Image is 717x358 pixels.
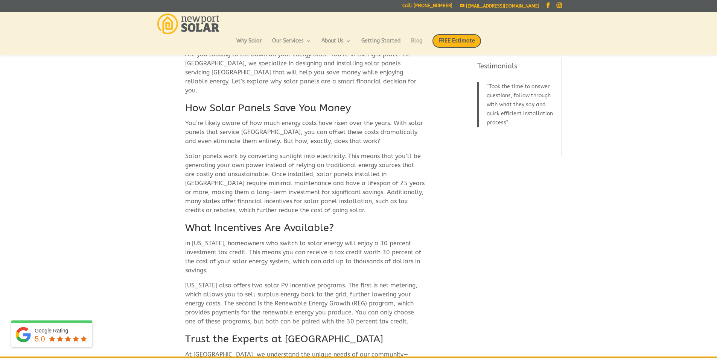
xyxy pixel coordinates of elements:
[477,62,557,75] h4: Testimonials
[185,152,425,221] p: Solar panels work by converting sunlight into electricity. This means that you’ll be generating y...
[361,38,401,51] a: Getting Started
[272,38,311,51] a: Our Services
[432,34,481,55] a: FREE Estimate
[185,50,425,101] p: Are you looking to cut down on your energy bills? You’re in the right place. At [GEOGRAPHIC_DATA]...
[487,83,553,126] span: Took the time to answer questions, follow through with what they say and quick efficient installa...
[321,38,351,51] a: About Us
[185,119,425,152] p: You’re likely aware of how much energy costs have risen over the years. With solar panels that se...
[432,34,481,48] span: FREE Estimate
[236,38,262,51] a: Why Solar
[185,239,425,281] p: In [US_STATE], homeowners who switch to solar energy will enjoy a 30 percent investment tax credi...
[411,38,422,51] a: Blog
[185,221,425,239] h2: What Incentives Are Available?
[460,3,539,9] a: [EMAIL_ADDRESS][DOMAIN_NAME]
[185,281,425,332] p: [US_STATE] also offers two solar PV incentive programs. The first is net metering, which allows y...
[185,332,425,350] h2: Trust the Experts at [GEOGRAPHIC_DATA]
[185,101,425,119] h2: How Solar Panels Save You Money
[157,14,219,34] img: Newport Solar | Solar Energy Optimized.
[35,327,88,334] div: Google Rating
[402,3,452,11] a: Call: [PHONE_NUMBER]
[35,335,45,343] span: 5.0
